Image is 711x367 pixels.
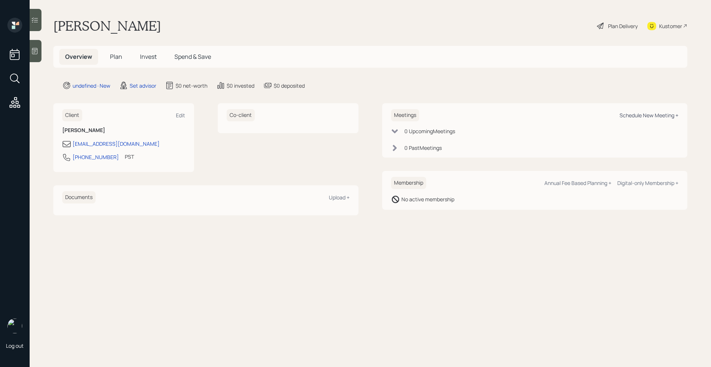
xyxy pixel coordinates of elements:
[130,82,156,90] div: Set advisor
[73,140,160,148] div: [EMAIL_ADDRESS][DOMAIN_NAME]
[176,82,207,90] div: $0 net-worth
[65,53,92,61] span: Overview
[73,153,119,161] div: [PHONE_NUMBER]
[617,179,678,186] div: Digital-only Membership +
[62,127,185,134] h6: [PERSON_NAME]
[6,342,24,349] div: Log out
[608,22,638,30] div: Plan Delivery
[62,109,82,121] h6: Client
[62,191,96,203] h6: Documents
[544,179,611,186] div: Annual Fee Based Planning +
[391,109,419,121] h6: Meetings
[401,195,454,203] div: No active membership
[659,22,682,30] div: Kustomer
[329,194,350,201] div: Upload +
[176,112,185,119] div: Edit
[110,53,122,61] span: Plan
[125,153,134,161] div: PST
[404,127,455,135] div: 0 Upcoming Meeting s
[391,177,426,189] h6: Membership
[174,53,211,61] span: Spend & Save
[404,144,442,152] div: 0 Past Meeting s
[73,82,110,90] div: undefined · New
[620,112,678,119] div: Schedule New Meeting +
[227,82,254,90] div: $0 invested
[227,109,255,121] h6: Co-client
[53,18,161,34] h1: [PERSON_NAME]
[7,319,22,333] img: retirable_logo.png
[274,82,305,90] div: $0 deposited
[140,53,157,61] span: Invest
